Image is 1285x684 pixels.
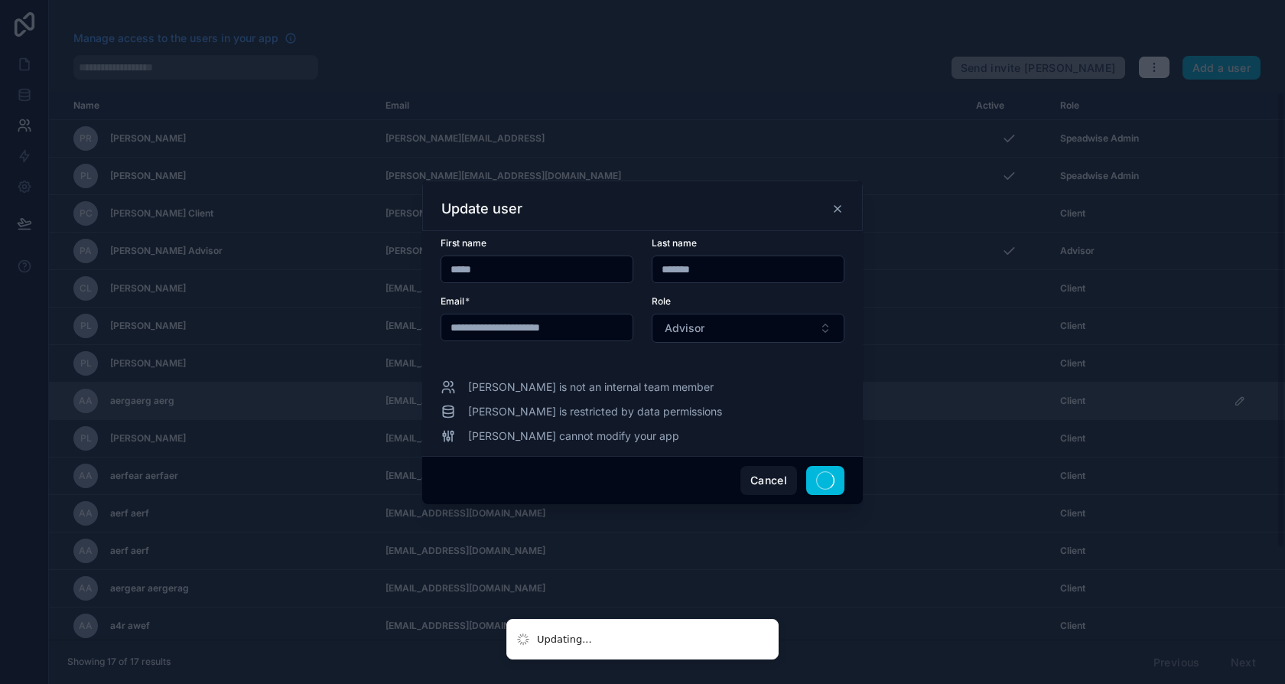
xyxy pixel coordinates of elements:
[468,428,679,444] span: [PERSON_NAME] cannot modify your app
[441,237,486,249] span: First name
[665,321,704,336] span: Advisor
[441,295,464,307] span: Email
[537,632,592,647] div: Updating...
[652,237,697,249] span: Last name
[740,466,797,495] button: Cancel
[468,404,722,419] span: [PERSON_NAME] is restricted by data permissions
[468,379,714,395] span: [PERSON_NAME] is not an internal team member
[652,314,844,343] button: Select Button
[652,295,671,307] span: Role
[441,200,522,218] h3: Update user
